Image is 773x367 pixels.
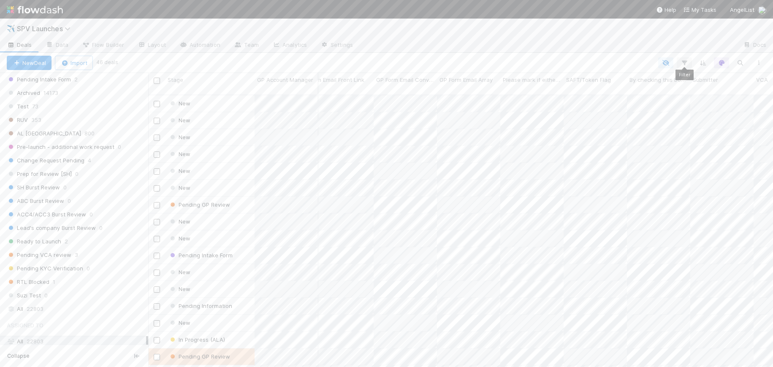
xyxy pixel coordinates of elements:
div: New [168,234,190,243]
span: 0 [68,196,71,206]
span: Pending KYC Verification [7,263,83,274]
span: GP Account Manager [257,76,313,84]
div: Pending Information [168,302,232,310]
span: 800 [84,128,95,139]
div: In Progress (ALA) [168,335,225,344]
small: 46 deals [96,59,118,66]
span: New [168,269,190,275]
input: Toggle Row Selected [154,236,160,242]
div: Pending GP Review [168,352,230,361]
span: 22803 [27,304,43,314]
a: Flow Builder [75,39,131,52]
span: AL [GEOGRAPHIC_DATA] [7,128,81,139]
span: 0 [44,290,48,301]
a: Automation [173,39,227,52]
div: All [7,336,146,347]
input: Toggle Row Selected [154,219,160,225]
span: SH Burst Review [7,182,60,193]
span: ACC4/ACC3 Burst Review [7,209,86,220]
span: GP Form Email Conversation API URL [376,76,435,84]
span: GP Form Email Array [439,76,493,84]
span: New [168,134,190,140]
span: Stage [168,76,183,84]
input: Toggle Row Selected [154,118,160,124]
span: Submitter [693,76,718,84]
div: New [168,318,190,327]
input: Toggle Row Selected [154,135,160,141]
div: New [168,217,190,226]
span: ✈️ [7,25,15,32]
span: Assigned To [7,317,43,334]
div: New [168,99,190,108]
span: 0 [63,182,67,193]
span: Prep for Review [SH] [7,169,72,179]
span: 73 [32,101,38,112]
span: New [168,151,190,157]
span: New [168,286,190,292]
span: 14173 [43,88,58,98]
span: New [168,167,190,174]
span: GP Form Email Front Link [299,76,364,84]
span: 1 [53,277,55,287]
div: New [168,183,190,192]
span: Pending VCA review [7,250,71,260]
span: 0 [87,263,90,274]
input: Toggle Row Selected [154,151,160,158]
span: SPV Launches [17,24,75,33]
div: New [168,150,190,158]
span: New [168,117,190,124]
span: 0 [99,223,103,233]
span: New [168,100,190,107]
span: New [168,235,190,242]
div: New [168,268,190,276]
input: Toggle Row Selected [154,101,160,107]
span: Collapse [7,352,30,360]
span: Please mark if either the Master Partnership GP or SPV GP are primarily operating out of the Stat... [503,76,561,84]
span: Pending Intake Form [168,252,233,259]
span: 0 [75,169,79,179]
div: New [168,116,190,124]
a: My Tasks [683,5,716,14]
span: 0 [118,142,121,152]
div: New [168,285,190,293]
div: New [168,133,190,141]
input: Toggle Row Selected [154,337,160,343]
input: Toggle Row Selected [154,270,160,276]
span: VCA [756,76,768,84]
button: NewDeal [7,56,52,70]
span: Suzi Test [7,290,41,301]
div: Pending Intake Form [168,251,233,259]
span: Pending Intake Form [7,74,71,85]
input: Toggle All Rows Selected [154,78,160,84]
a: Docs [736,39,773,52]
span: Pending GP Review [168,353,230,360]
input: Toggle Row Selected [154,354,160,360]
div: New [168,167,190,175]
input: Toggle Row Selected [154,185,160,192]
span: SAFT/Token Flag [566,76,611,84]
div: Help [656,5,676,14]
span: Flow Builder [82,40,124,49]
input: Toggle Row Selected [154,303,160,310]
span: 4 [88,155,91,166]
span: 0 [90,209,93,220]
span: Deals [7,40,32,49]
span: 3 [75,250,78,260]
span: New [168,319,190,326]
span: RTL Blocked [7,277,49,287]
img: avatar_1d14498f-6309-4f08-8780-588779e5ce37.png [758,6,766,14]
span: ABC Burst Review [7,196,64,206]
span: 353 [31,115,41,125]
span: Pre-launch - additional work request [7,142,114,152]
a: Team [227,39,266,52]
img: logo-inverted-e16ddd16eac7371096b0.svg [7,3,63,17]
span: By checking this box, I am confirming that the funds raised from this SPV are NOT being invested ... [629,76,688,84]
span: AngelList [730,6,754,13]
span: 22803 [27,338,43,345]
span: Ready to Launch [7,236,61,247]
span: 2 [65,236,68,247]
input: Toggle Row Selected [154,320,160,327]
a: Settings [314,39,360,52]
div: Pending GP Review [168,200,230,209]
span: Pending GP Review [168,201,230,208]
